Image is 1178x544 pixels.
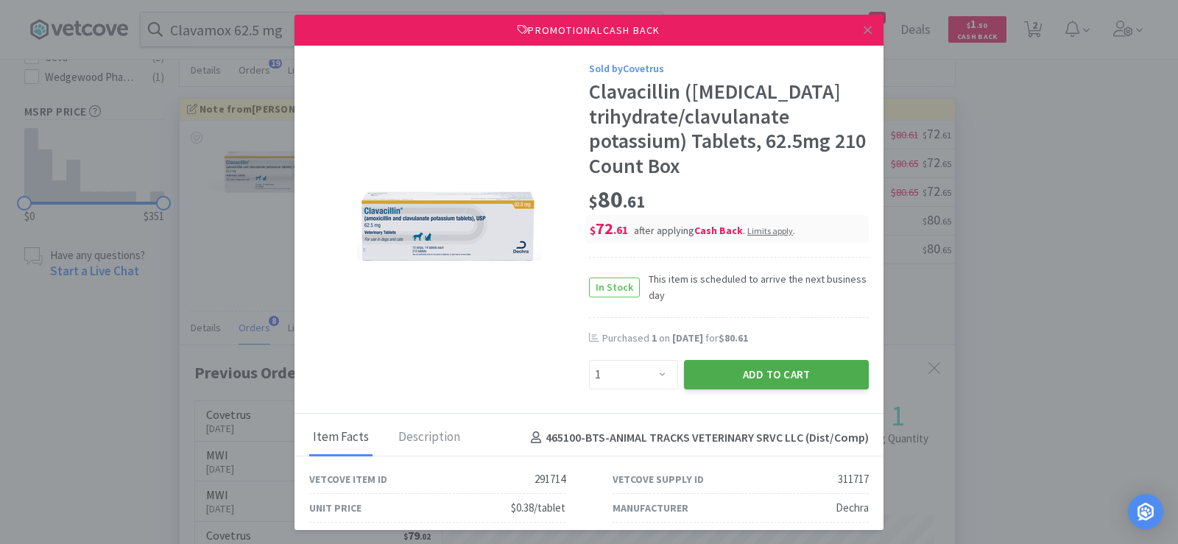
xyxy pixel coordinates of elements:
span: 72 [590,218,628,239]
i: Cash Back [694,224,743,237]
span: [DATE] [672,331,703,345]
div: Clavacillin ([MEDICAL_DATA] trihydrate/clavulanate potassium) Tablets, 62.5mg 210 Count Box [589,80,869,178]
span: Limits apply [747,225,793,236]
div: . [747,224,795,237]
div: Vetcove Item ID [309,471,387,487]
span: 80 [589,185,645,214]
span: 1 [652,331,657,345]
div: Purchased on for [602,331,869,346]
h4: 465100-BTS - ANIMAL TRACKS VETERINARY SRVC LLC (Dist/Comp) [525,428,869,448]
button: Add to Cart [684,360,869,389]
div: 311717 [838,470,869,488]
span: . 61 [613,223,628,237]
div: Sold by Covetrus [589,60,869,77]
div: Item Facts [309,420,373,456]
div: Dechra [836,499,869,517]
div: Promotional Cash Back [294,15,883,46]
div: Description [395,420,464,456]
img: 031246c88a324c949f81f683a3905ca9_311717.png [357,183,541,268]
div: Unit Price [309,500,361,516]
span: This item is scheduled to arrive the next business day [640,271,869,304]
div: Manufacturer [613,500,688,516]
div: Vetcove Supply ID [613,471,704,487]
span: after applying . [634,224,795,237]
span: . 61 [623,191,645,212]
div: $0.38/tablet [511,499,565,517]
div: 291714 [535,470,565,488]
span: In Stock [590,278,639,297]
span: $80.61 [719,331,748,345]
span: $ [590,223,596,237]
div: Open Intercom Messenger [1128,494,1163,529]
span: $ [589,191,598,212]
